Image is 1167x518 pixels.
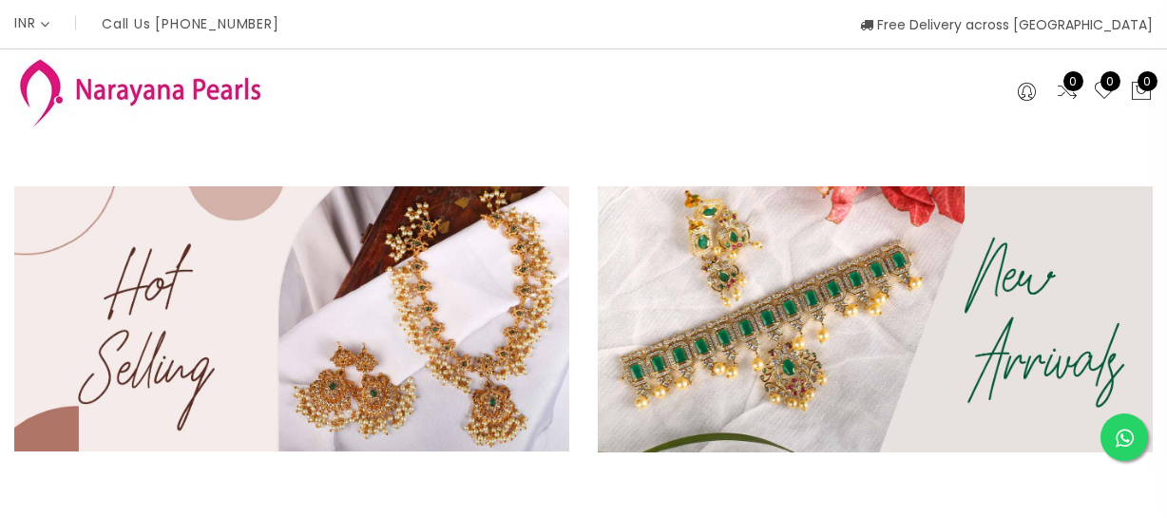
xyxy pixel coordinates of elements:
[1056,80,1079,105] a: 0
[1063,71,1083,91] span: 0
[1138,71,1157,91] span: 0
[102,17,279,30] p: Call Us [PHONE_NUMBER]
[1093,80,1116,105] a: 0
[1130,80,1153,105] button: 0
[1100,71,1120,91] span: 0
[860,15,1153,34] span: Free Delivery across [GEOGRAPHIC_DATA]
